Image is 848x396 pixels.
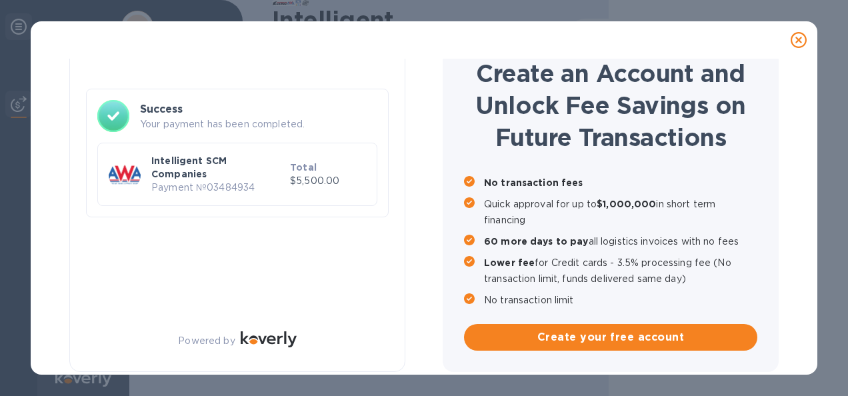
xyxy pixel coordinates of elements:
[484,257,535,268] b: Lower fee
[475,329,747,345] span: Create your free account
[151,154,285,181] p: Intelligent SCM Companies
[290,162,317,173] b: Total
[484,177,583,188] b: No transaction fees
[484,196,757,228] p: Quick approval for up to in short term financing
[464,324,757,351] button: Create your free account
[597,199,656,209] b: $1,000,000
[140,117,377,131] p: Your payment has been completed.
[140,101,377,117] h3: Success
[484,236,589,247] b: 60 more days to pay
[178,334,235,348] p: Powered by
[290,174,366,188] p: $5,500.00
[241,331,297,347] img: Logo
[484,233,757,249] p: all logistics invoices with no fees
[484,255,757,287] p: for Credit cards - 3.5% processing fee (No transaction limit, funds delivered same day)
[484,292,757,308] p: No transaction limit
[151,181,285,195] p: Payment № 03484934
[464,57,757,153] h1: Create an Account and Unlock Fee Savings on Future Transactions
